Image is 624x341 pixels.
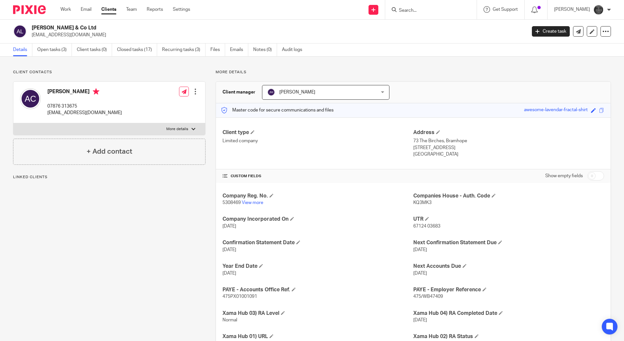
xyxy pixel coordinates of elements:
p: Linked clients [13,175,205,180]
a: Recurring tasks (3) [162,43,205,56]
h4: Client type [222,129,413,136]
input: Search [398,8,457,14]
h4: + Add contact [87,146,132,157]
img: Snapchat-1387757528.jpg [593,5,604,15]
h4: Companies House - Auth. Code [413,193,604,199]
h4: PAYE - Employer Reference [413,286,604,293]
span: [DATE] [222,247,236,252]
p: [STREET_ADDRESS] [413,145,604,151]
p: [EMAIL_ADDRESS][DOMAIN_NAME] [47,110,122,116]
div: awesome-lavendar-fractal-shirt [524,107,588,114]
a: Reports [147,6,163,13]
h4: Next Accounts Due [413,263,604,270]
a: Files [210,43,225,56]
span: KQ3MK3 [413,200,432,205]
h4: UTR [413,216,604,223]
p: 07876 313675 [47,103,122,110]
span: [DATE] [413,247,427,252]
span: [DATE] [222,224,236,229]
a: Settings [173,6,190,13]
a: Work [60,6,71,13]
label: Show empty fields [545,173,583,179]
span: Normal [222,318,237,322]
h4: Confirmation Statement Date [222,239,413,246]
span: 475/WB47409 [413,294,443,299]
a: Create task [532,26,570,37]
span: [PERSON_NAME] [279,90,315,94]
a: Clients [101,6,116,13]
p: Master code for secure communications and files [221,107,334,113]
span: 475PX01001091 [222,294,257,299]
a: Details [13,43,32,56]
h4: Xama Hub 04) RA Completed Date [413,310,604,317]
h4: Company Incorporated On [222,216,413,223]
a: Open tasks (3) [37,43,72,56]
p: Limited company [222,138,413,144]
p: More details [166,127,188,132]
span: [DATE] [413,271,427,276]
h4: Xama Hub 01) URL [222,333,413,340]
a: Notes (0) [253,43,277,56]
span: 67124 03683 [413,224,440,229]
h4: Year End Date [222,263,413,270]
h4: Xama Hub 02) RA Status [413,333,604,340]
a: Client tasks (0) [77,43,112,56]
a: Audit logs [282,43,307,56]
h4: Next Confirmation Statement Due [413,239,604,246]
span: [DATE] [413,318,427,322]
p: [PERSON_NAME] [554,6,590,13]
p: [EMAIL_ADDRESS][DOMAIN_NAME] [32,32,522,38]
img: svg%3E [13,25,27,38]
p: Client contacts [13,70,205,75]
a: Email [81,6,91,13]
h4: Xama Hub 03) RA Level [222,310,413,317]
h3: Client manager [222,89,255,95]
a: Closed tasks (17) [117,43,157,56]
i: Primary [93,88,99,95]
h4: CUSTOM FIELDS [222,174,413,179]
h2: [PERSON_NAME] & Co Ltd [32,25,424,31]
h4: Company Reg. No. [222,193,413,199]
p: [GEOGRAPHIC_DATA] [413,151,604,158]
img: Pixie [13,5,46,14]
h4: Address [413,129,604,136]
a: Team [126,6,137,13]
span: Get Support [493,7,518,12]
p: 73 The Birches, Bramhope [413,138,604,144]
img: svg%3E [267,88,275,96]
a: Emails [230,43,248,56]
a: View more [242,200,263,205]
h4: [PERSON_NAME] [47,88,122,96]
span: 5308469 [222,200,241,205]
h4: PAYE - Accounts Office Ref. [222,286,413,293]
img: svg%3E [20,88,41,109]
p: More details [216,70,611,75]
span: [DATE] [222,271,236,276]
